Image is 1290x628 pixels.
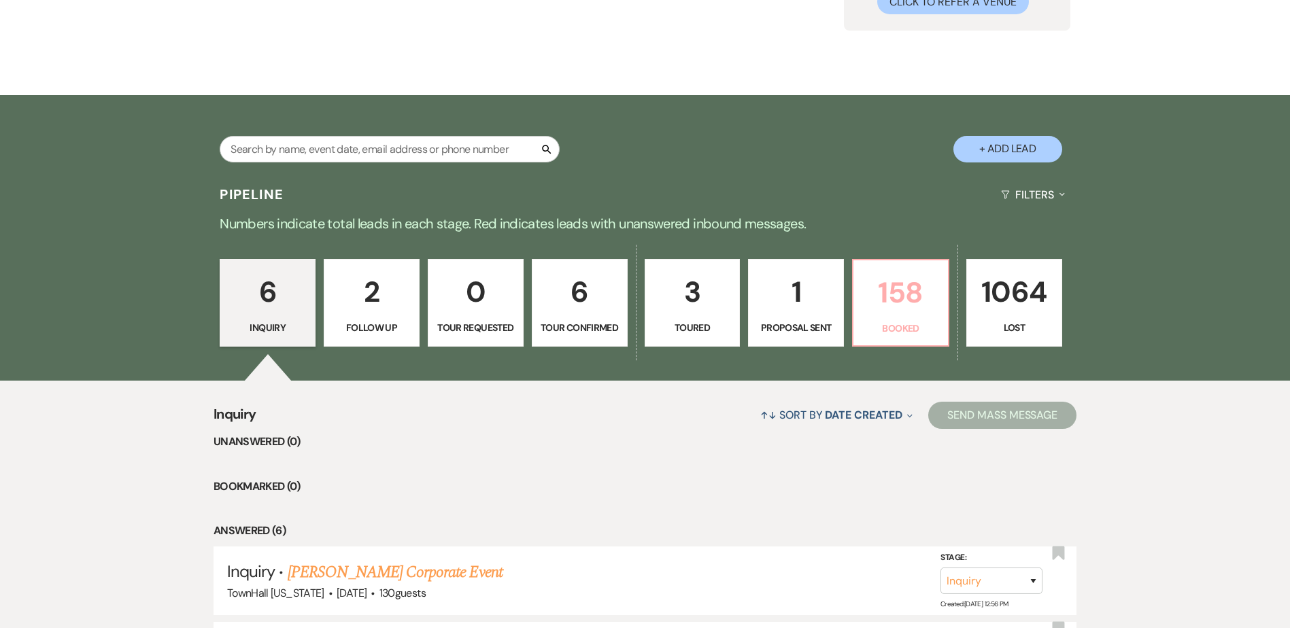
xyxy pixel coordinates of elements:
button: Send Mass Message [928,402,1076,429]
a: 1Proposal Sent [748,259,844,347]
span: Inquiry [214,404,256,433]
p: 1 [757,269,835,315]
button: + Add Lead [953,136,1062,162]
button: Filters [996,177,1070,213]
a: 2Follow Up [324,259,420,347]
p: 158 [862,270,940,315]
span: Created: [DATE] 12:56 PM [940,599,1008,608]
p: 3 [654,269,732,315]
p: 6 [541,269,619,315]
p: Toured [654,320,732,335]
p: 0 [437,269,515,315]
li: Unanswered (0) [214,433,1076,451]
span: Date Created [825,408,902,422]
p: Tour Requested [437,320,515,335]
a: 3Toured [645,259,741,347]
p: Booked [862,321,940,336]
button: Sort By Date Created [755,397,918,433]
input: Search by name, event date, email address or phone number [220,136,560,162]
p: 1064 [975,269,1053,315]
label: Stage: [940,551,1042,565]
a: 1064Lost [966,259,1062,347]
span: Inquiry [227,561,275,582]
li: Bookmarked (0) [214,478,1076,495]
span: 130 guests [379,586,426,600]
a: 6Tour Confirmed [532,259,628,347]
a: 6Inquiry [220,259,316,347]
h3: Pipeline [220,185,284,204]
span: ↑↓ [760,408,777,422]
p: Numbers indicate total leads in each stage. Red indicates leads with unanswered inbound messages. [156,213,1135,234]
p: Lost [975,320,1053,335]
span: [DATE] [337,586,367,600]
a: [PERSON_NAME] Corporate Event [288,560,503,585]
p: Proposal Sent [757,320,835,335]
p: 2 [333,269,411,315]
p: Inquiry [228,320,307,335]
li: Answered (6) [214,522,1076,540]
p: 6 [228,269,307,315]
a: 158Booked [852,259,949,347]
span: TownHall [US_STATE] [227,586,324,600]
a: 0Tour Requested [428,259,524,347]
p: Tour Confirmed [541,320,619,335]
p: Follow Up [333,320,411,335]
